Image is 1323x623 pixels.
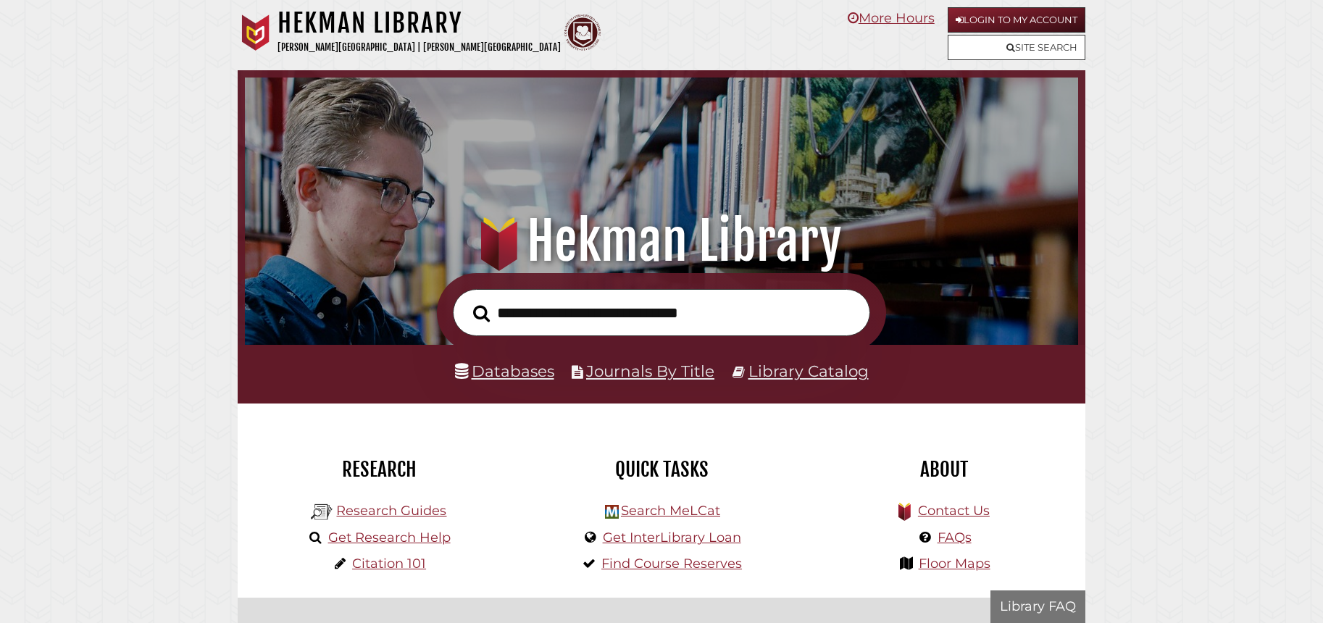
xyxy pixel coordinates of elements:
[918,503,990,519] a: Contact Us
[455,361,554,380] a: Databases
[238,14,274,51] img: Calvin University
[328,530,451,545] a: Get Research Help
[814,457,1074,482] h2: About
[601,556,742,572] a: Find Course Reserves
[277,7,561,39] h1: Hekman Library
[352,556,426,572] a: Citation 101
[277,39,561,56] p: [PERSON_NAME][GEOGRAPHIC_DATA] | [PERSON_NAME][GEOGRAPHIC_DATA]
[848,10,935,26] a: More Hours
[938,530,972,545] a: FAQs
[531,457,792,482] h2: Quick Tasks
[336,503,446,519] a: Research Guides
[466,301,497,327] button: Search
[264,209,1058,273] h1: Hekman Library
[586,361,714,380] a: Journals By Title
[564,14,601,51] img: Calvin Theological Seminary
[473,304,490,322] i: Search
[948,7,1085,33] a: Login to My Account
[948,35,1085,60] a: Site Search
[919,556,990,572] a: Floor Maps
[748,361,869,380] a: Library Catalog
[621,503,720,519] a: Search MeLCat
[605,505,619,519] img: Hekman Library Logo
[603,530,741,545] a: Get InterLibrary Loan
[311,501,333,523] img: Hekman Library Logo
[249,457,509,482] h2: Research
